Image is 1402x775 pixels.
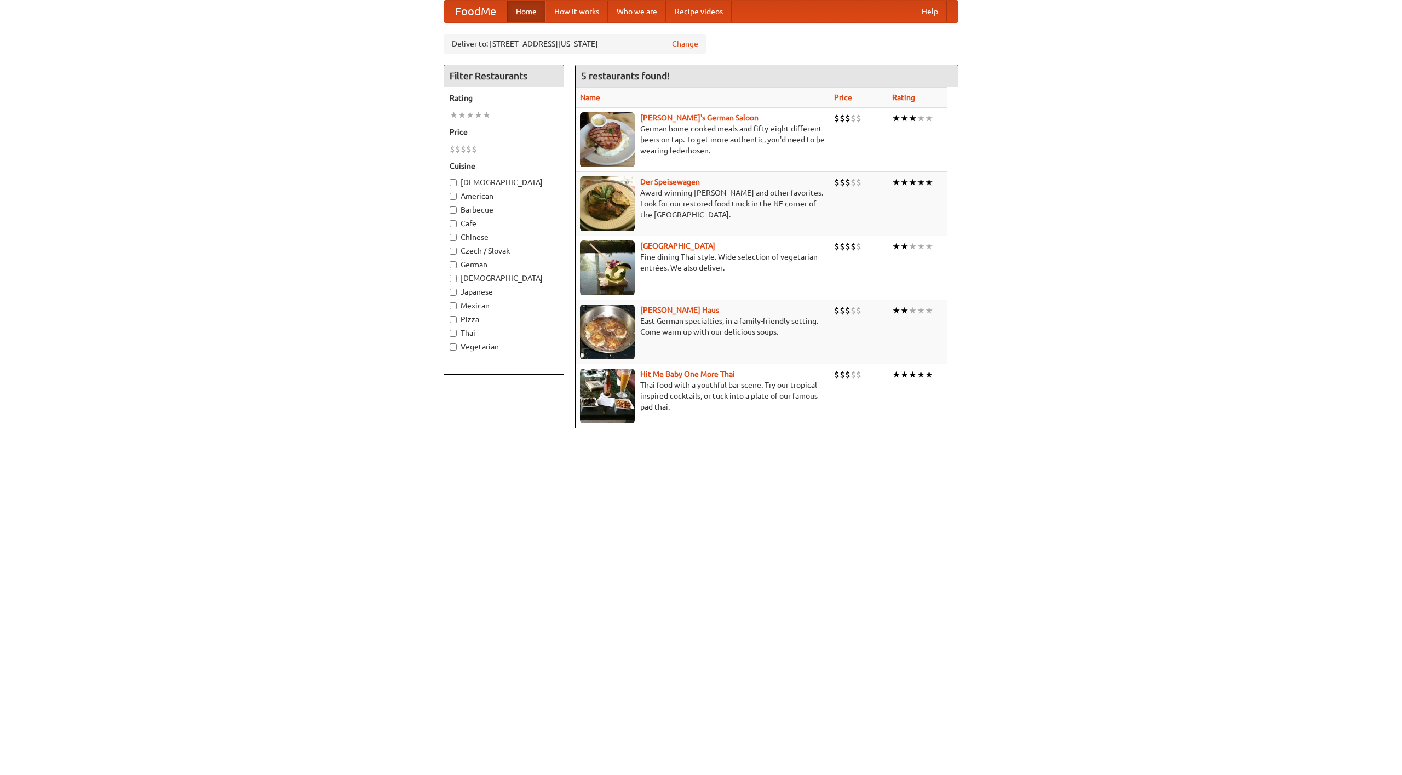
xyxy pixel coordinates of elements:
li: $ [472,143,477,155]
a: Name [580,93,600,102]
input: Thai [450,330,457,337]
img: babythai.jpg [580,369,635,423]
li: $ [845,240,851,252]
a: [PERSON_NAME] Haus [640,306,719,314]
img: satay.jpg [580,240,635,295]
label: Czech / Slovak [450,245,558,256]
a: Price [834,93,852,102]
li: ★ [892,112,900,124]
p: Award-winning [PERSON_NAME] and other favorites. Look for our restored food truck in the NE corne... [580,187,825,220]
label: [DEMOGRAPHIC_DATA] [450,273,558,284]
a: Change [672,38,698,49]
li: $ [840,176,845,188]
li: $ [840,369,845,381]
label: Vegetarian [450,341,558,352]
input: Mexican [450,302,457,309]
li: $ [856,240,861,252]
label: [DEMOGRAPHIC_DATA] [450,177,558,188]
li: ★ [892,176,900,188]
li: ★ [917,240,925,252]
a: [PERSON_NAME]'s German Saloon [640,113,759,122]
label: German [450,259,558,270]
input: Barbecue [450,206,457,214]
li: $ [851,112,856,124]
li: $ [856,369,861,381]
input: [DEMOGRAPHIC_DATA] [450,179,457,186]
li: $ [845,369,851,381]
li: ★ [925,369,933,381]
li: ★ [482,109,491,121]
li: ★ [900,112,909,124]
li: ★ [909,112,917,124]
li: ★ [892,305,900,317]
label: Mexican [450,300,558,311]
li: $ [840,112,845,124]
li: ★ [892,240,900,252]
li: $ [840,240,845,252]
a: How it works [545,1,608,22]
a: Recipe videos [666,1,732,22]
div: Deliver to: [STREET_ADDRESS][US_STATE] [444,34,706,54]
input: German [450,261,457,268]
li: ★ [909,369,917,381]
h5: Rating [450,93,558,104]
li: $ [845,305,851,317]
li: ★ [909,176,917,188]
li: ★ [900,240,909,252]
input: [DEMOGRAPHIC_DATA] [450,275,457,282]
input: American [450,193,457,200]
li: $ [851,176,856,188]
li: ★ [917,369,925,381]
p: East German specialties, in a family-friendly setting. Come warm up with our delicious soups. [580,315,825,337]
a: FoodMe [444,1,507,22]
li: ★ [925,112,933,124]
label: Pizza [450,314,558,325]
li: ★ [450,109,458,121]
input: Czech / Slovak [450,248,457,255]
li: ★ [900,305,909,317]
a: [GEOGRAPHIC_DATA] [640,242,715,250]
a: Der Speisewagen [640,177,700,186]
label: Thai [450,328,558,338]
li: ★ [892,369,900,381]
input: Pizza [450,316,457,323]
label: Cafe [450,218,558,229]
li: $ [455,143,461,155]
li: $ [466,143,472,155]
li: $ [851,369,856,381]
li: ★ [917,112,925,124]
img: speisewagen.jpg [580,176,635,231]
input: Vegetarian [450,343,457,351]
li: $ [851,240,856,252]
p: German home-cooked meals and fifty-eight different beers on tap. To get more authentic, you'd nee... [580,123,825,156]
li: $ [851,305,856,317]
li: ★ [900,369,909,381]
a: Help [913,1,947,22]
li: ★ [917,176,925,188]
input: Japanese [450,289,457,296]
a: Home [507,1,545,22]
h5: Price [450,127,558,137]
li: $ [840,305,845,317]
li: ★ [909,240,917,252]
input: Cafe [450,220,457,227]
img: kohlhaus.jpg [580,305,635,359]
li: $ [856,112,861,124]
label: American [450,191,558,202]
li: ★ [909,305,917,317]
a: Who we are [608,1,666,22]
li: ★ [917,305,925,317]
li: $ [834,176,840,188]
input: Chinese [450,234,457,241]
li: $ [450,143,455,155]
h5: Cuisine [450,160,558,171]
label: Barbecue [450,204,558,215]
li: $ [461,143,466,155]
li: $ [834,112,840,124]
ng-pluralize: 5 restaurants found! [581,71,670,81]
li: $ [845,176,851,188]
